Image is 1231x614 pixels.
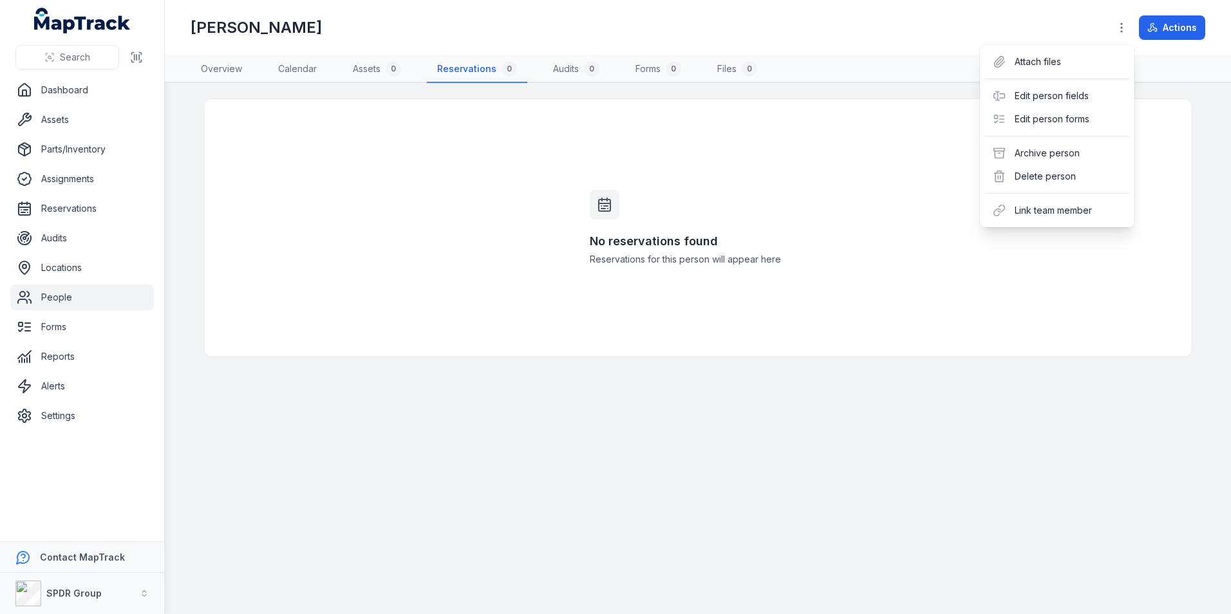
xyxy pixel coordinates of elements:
[985,199,1129,222] div: Link team member
[985,84,1129,107] div: Edit person fields
[985,165,1129,188] div: Delete person
[985,142,1129,165] div: Archive person
[985,107,1129,131] div: Edit person forms
[985,50,1129,73] div: Attach files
